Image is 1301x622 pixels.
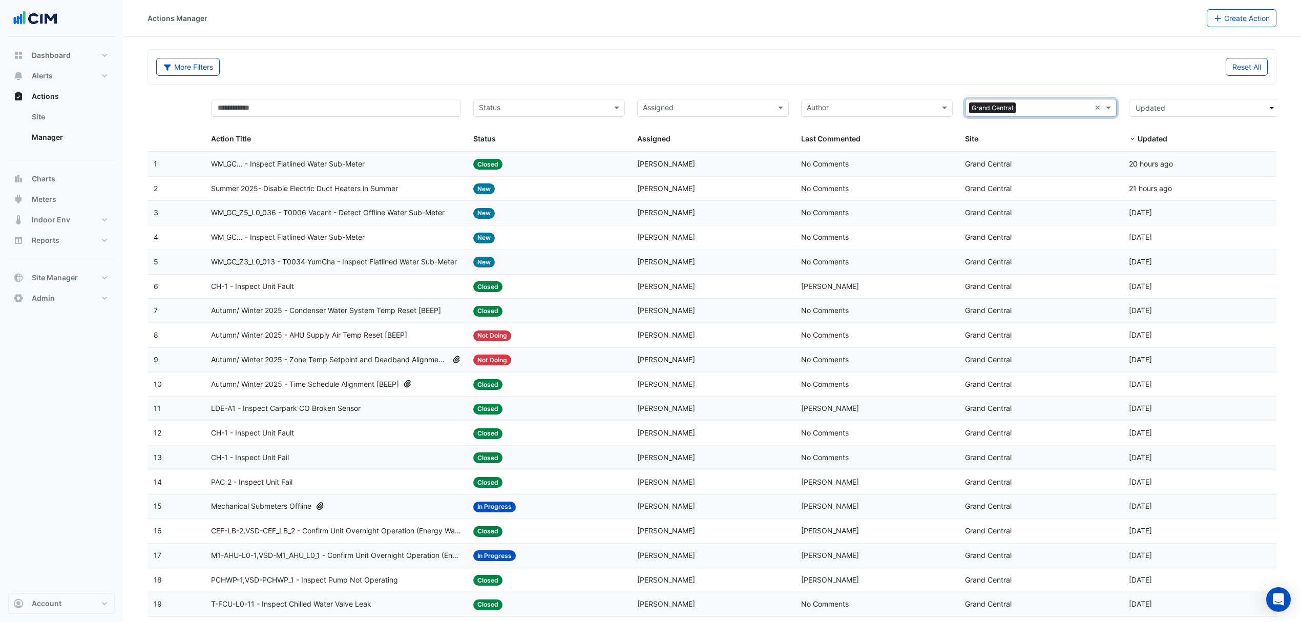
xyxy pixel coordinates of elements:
span: Not Doing [473,330,511,341]
span: Autumn/ Winter 2025 - Condenser Water System Temp Reset [BEEP] [211,305,441,317]
span: Grand Central [965,282,1012,291]
span: Charts [32,174,55,184]
div: Actions Manager [148,13,207,24]
span: Dashboard [32,50,71,60]
span: [PERSON_NAME] [801,502,859,510]
span: [PERSON_NAME] [637,306,695,315]
span: PAC_2 - Inspect Unit Fail [211,476,292,488]
span: No Comments [801,428,849,437]
button: Alerts [8,66,115,86]
span: CH-1 - Inspect Unit Fault [211,281,294,293]
span: 7 [154,306,158,315]
span: 2025-10-14T13:04:41.485 [1129,159,1173,168]
span: Not Doing [473,355,511,365]
span: CH-1 - Inspect Unit Fail [211,452,289,464]
span: No Comments [801,453,849,462]
span: [PERSON_NAME] [637,380,695,388]
span: Action Title [211,134,251,143]
span: Closed [473,306,502,317]
span: [PERSON_NAME] [801,526,859,535]
span: 2025-08-19T10:16:32.669 [1129,330,1152,339]
span: Meters [32,194,56,204]
span: [PERSON_NAME] [637,330,695,339]
app-icon: Meters [13,194,24,204]
button: Reset All [1226,58,1268,76]
span: Alerts [32,71,53,81]
span: 2025-08-05T17:08:45.457 [1129,404,1152,412]
app-icon: Site Manager [13,273,24,283]
app-icon: Alerts [13,71,24,81]
span: Grand Central [965,184,1012,193]
span: 2025-08-05T14:06:11.320 [1129,453,1152,462]
span: Grand Central [965,599,1012,608]
span: Grand Central [965,502,1012,510]
span: [PERSON_NAME] [637,599,695,608]
span: 2025-09-22T12:11:58.417 [1129,257,1152,266]
span: [PERSON_NAME] [637,453,695,462]
span: 6 [154,282,158,291]
span: Grand Central [965,355,1012,364]
span: Autumn/ Winter 2025 - AHU Supply Air Temp Reset [BEEP] [211,329,407,341]
span: Grand Central [965,330,1012,339]
span: In Progress [473,550,516,561]
span: 2025-09-27T14:49:02.131 [1129,233,1152,241]
a: Manager [24,127,115,148]
span: [PERSON_NAME] [801,404,859,412]
span: 2025-07-22T14:44:46.091 [1129,551,1152,559]
span: WM_GC... - Inspect Flatlined Water Sub-Meter [211,158,365,170]
span: [PERSON_NAME] [637,478,695,486]
span: [PERSON_NAME] [637,404,695,412]
span: No Comments [801,257,849,266]
span: Closed [473,404,502,414]
span: Grand Central [965,404,1012,412]
span: Closed [473,526,502,537]
div: Actions [8,107,115,152]
span: [PERSON_NAME] [637,575,695,584]
button: Dashboard [8,45,115,66]
span: Status [473,134,496,143]
span: 2 [154,184,158,193]
span: In Progress [473,502,516,512]
span: New [473,257,495,267]
span: Grand Central [965,257,1012,266]
span: New [473,183,495,194]
span: 13 [154,453,162,462]
span: 15 [154,502,162,510]
span: [PERSON_NAME] [637,428,695,437]
span: [PERSON_NAME] [801,282,859,291]
span: CH-1 - Inspect Unit Fault [211,427,294,439]
span: PCHWP-1,VSD-PCHWP_1 - Inspect Pump Not Operating [211,574,398,586]
span: WM_GC_Z3_L0_013 - T0034 YumCha - Inspect Flatlined Water Sub-Meter [211,256,457,268]
button: Meters [8,189,115,210]
span: Site [965,134,978,143]
span: Grand Central [965,208,1012,217]
span: 3 [154,208,158,217]
span: [PERSON_NAME] [637,526,695,535]
span: M1-AHU-L0-1,VSD-M1_AHU_L0_1 - Confirm Unit Overnight Operation (Energy Waste) [211,550,461,562]
span: [PERSON_NAME] [637,208,695,217]
span: [PERSON_NAME] [801,575,859,584]
span: Mechanical Submeters Offline [211,501,311,512]
span: CEF-LB-2,VSD-CEF_LB_2 - Confirm Unit Overnight Operation (Energy Waste) [211,525,461,537]
span: Grand Central [965,233,1012,241]
span: WM_GC... - Inspect Flatlined Water Sub-Meter [211,232,365,243]
button: Charts [8,169,115,189]
span: Grand Central [969,102,1016,114]
button: Updated [1129,99,1281,117]
span: Grand Central [965,428,1012,437]
span: 2025-08-05T14:22:41.582 [1129,428,1152,437]
span: New [473,233,495,243]
span: [PERSON_NAME] [637,355,695,364]
span: Closed [473,452,502,463]
span: Site Manager [32,273,78,283]
span: Closed [473,575,502,586]
span: 19 [154,599,162,608]
span: Last Commented [801,134,861,143]
span: 2025-08-19T10:16:41.149 [1129,306,1152,315]
span: 2025-10-09T21:32:37.351 [1129,208,1152,217]
span: [PERSON_NAME] [637,502,695,510]
div: Open Intercom Messenger [1266,587,1291,612]
span: WM_GC_Z5_L0_036 - T0006 Vacant - Detect Offline Water Sub-Meter [211,207,445,219]
img: Company Logo [12,8,58,29]
span: Grand Central [965,159,1012,168]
